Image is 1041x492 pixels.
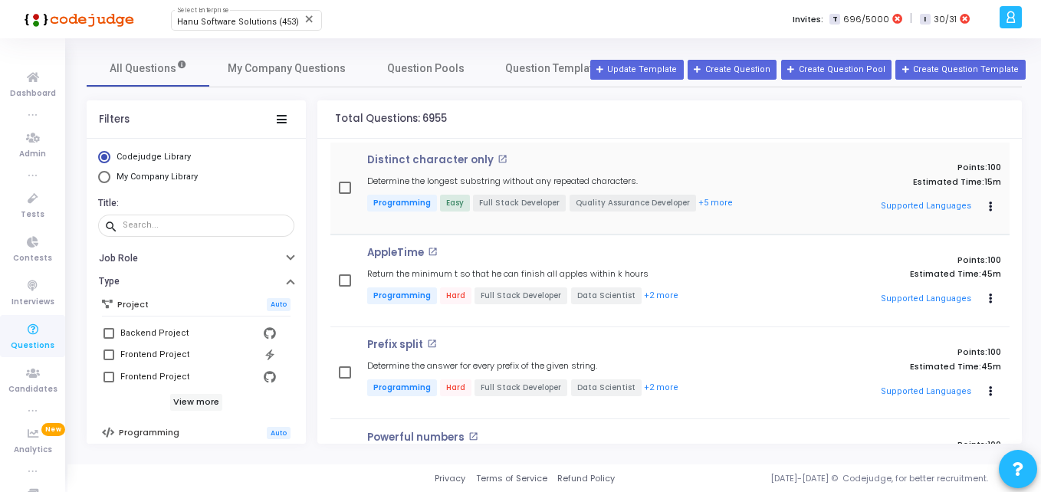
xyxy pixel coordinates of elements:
[367,431,465,444] p: Powerful numbers
[987,161,1001,173] span: 100
[800,362,1002,372] p: Estimated Time:
[475,379,567,396] span: Full Stack Developer
[120,368,189,386] div: Frontend Project
[427,339,437,349] mat-icon: open_in_new
[981,269,1001,279] span: 45m
[800,162,1002,172] p: Points:
[984,177,1001,187] span: 15m
[910,11,912,27] span: |
[643,381,679,395] button: +2 more
[875,195,976,218] button: Supported Languages
[570,195,696,212] span: Quality Assurance Developer
[119,428,179,438] h6: Programming
[800,347,1002,357] p: Points:
[688,60,777,80] button: Create Question
[367,176,638,186] h5: Determine the longest substring without any repeated characters.
[843,13,889,26] span: 696/5000
[367,154,494,166] p: Distinct character only
[800,269,1002,279] p: Estimated Time:
[440,287,471,304] span: Hard
[10,87,56,100] span: Dashboard
[120,324,189,343] div: Backend Project
[571,379,642,396] span: Data Scientist
[367,247,424,259] p: AppleTime
[829,14,839,25] span: T
[367,287,437,304] span: Programming
[505,61,605,77] span: Question Templates
[473,195,566,212] span: Full Stack Developer
[304,13,316,25] mat-icon: Clear
[875,287,976,310] button: Supported Languages
[87,246,306,270] button: Job Role
[367,361,597,371] h5: Determine the answer for every prefix of the given string.
[571,287,642,304] span: Data Scientist
[980,196,1002,218] button: Actions
[13,252,52,265] span: Contests
[110,61,187,77] span: All Questions
[99,276,120,287] h6: Type
[980,288,1002,310] button: Actions
[987,438,1001,451] span: 100
[980,381,1002,402] button: Actions
[981,362,1001,372] span: 45m
[475,287,567,304] span: Full Stack Developer
[117,152,191,162] span: Codejudge Library
[41,423,65,436] span: New
[228,61,346,77] span: My Company Questions
[367,195,437,212] span: Programming
[781,60,892,80] button: Create Question Pool
[120,346,189,364] div: Frontend Project
[468,431,478,441] mat-icon: open_in_new
[11,339,54,353] span: Questions
[267,298,291,311] span: Auto
[476,472,547,485] a: Terms of Service
[895,60,1025,80] button: Create Question Template
[643,289,679,303] button: +2 more
[267,427,291,440] span: Auto
[934,13,957,26] span: 30/31
[11,296,54,309] span: Interviews
[123,221,288,230] input: Search...
[440,195,470,212] span: Easy
[99,253,138,264] h6: Job Role
[800,177,1002,187] p: Estimated Time:
[19,4,134,34] img: logo
[170,394,223,411] h6: View more
[800,255,1002,265] p: Points:
[98,151,294,187] mat-radio-group: Select Library
[104,219,123,233] mat-icon: search
[335,113,447,125] h4: Total Questions: 6955
[367,339,423,351] p: Prefix split
[793,13,823,26] label: Invites:
[498,154,507,164] mat-icon: open_in_new
[987,346,1001,358] span: 100
[117,300,149,310] h6: Project
[800,440,1002,450] p: Points:
[367,379,437,396] span: Programming
[987,254,1001,266] span: 100
[698,196,734,211] button: +5 more
[117,172,198,182] span: My Company Library
[615,472,1022,485] div: [DATE]-[DATE] © Codejudge, for better recruitment.
[14,444,52,457] span: Analytics
[428,247,438,257] mat-icon: open_in_new
[367,269,649,279] h5: Return the minimum t so that he can finish all apples within k hours
[557,472,615,485] a: Refund Policy
[387,61,465,77] span: Question Pools
[98,198,291,209] h6: Title:
[440,379,471,396] span: Hard
[590,60,684,80] a: Update Template
[99,113,130,126] div: Filters
[19,148,46,161] span: Admin
[21,208,44,221] span: Tests
[87,270,306,294] button: Type
[875,380,976,403] button: Supported Languages
[920,14,930,25] span: I
[435,472,465,485] a: Privacy
[177,17,299,27] span: Hanu Software Solutions (453)
[8,383,57,396] span: Candidates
